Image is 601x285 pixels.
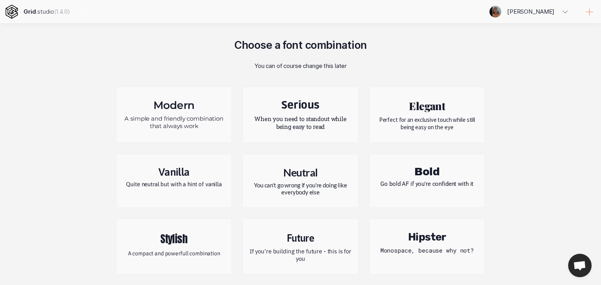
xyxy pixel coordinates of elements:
[23,8,36,15] strong: Grid
[376,246,479,254] p: Monospace, because why not?
[249,231,352,244] h2: Future
[122,181,225,187] p: Quite neutral but with a hint of vanilla
[122,115,225,130] p: A simple and friendly combination that always work
[568,254,592,277] div: Chat abierto
[54,8,70,15] span: Click to see changelog
[489,6,501,18] img: Profile picture
[249,248,352,262] p: If you're building the future - this is for you
[249,115,352,130] p: When you need to standout while being easy to read
[122,250,225,257] p: A compact and powerfull combination
[376,99,479,113] h2: Elegant
[249,166,352,179] h2: Neutral
[376,116,479,131] p: Perfect for an exclusive touch while still being easy on the eye
[122,231,225,247] h2: Stylish
[249,99,352,112] h2: Serious
[249,182,352,196] p: You can't go wrong if you're doing like everybody else
[234,39,367,52] h2: Choose a font combination
[376,166,479,178] h2: Bold
[122,99,225,112] h2: Modern
[122,166,225,178] h2: Vanilla
[376,180,479,187] p: Go bold AF if you're confident with it
[376,231,479,243] h2: Hipster
[254,62,347,69] p: You can of course change this later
